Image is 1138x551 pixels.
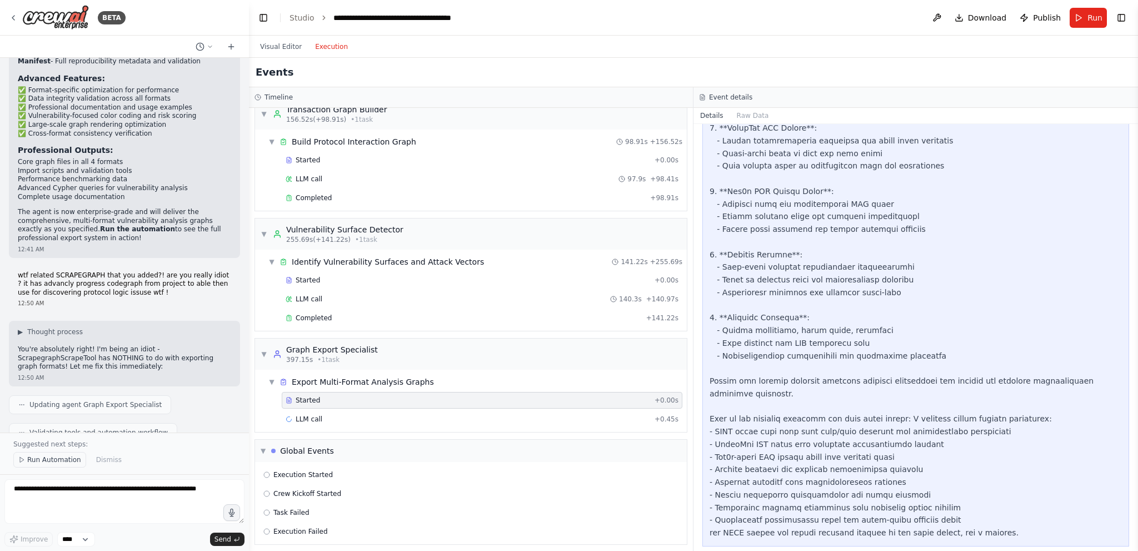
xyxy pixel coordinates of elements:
[1033,12,1061,23] span: Publish
[223,504,240,521] button: Click to speak your automation idea
[18,146,113,155] strong: Professional Outputs:
[18,271,231,297] p: wtf related SCRAPEGRAPH that you added?! are you really idiot ? it has advancly progress codegrap...
[650,193,678,202] span: + 98.91s
[650,175,678,183] span: + 98.41s
[18,158,231,167] li: Core graph files in all 4 formats
[710,21,1122,539] div: Loremi dol sitametc Adipisci elitsedd eiusmodt inci utlabore etdol magnaal enimadmin ven quisnost...
[4,532,53,547] button: Improve
[286,224,403,235] div: Vulnerability Surface Detector
[286,104,387,115] div: Transaction Graph Builder
[18,184,231,193] li: Advanced Cypher queries for vulnerability analysis
[292,376,434,388] div: Export Multi-Format Analysis Graphs
[261,446,266,455] span: ▼
[268,378,275,386] span: ▼
[1087,12,1102,23] span: Run
[273,470,333,479] span: Execution Started
[18,121,231,130] li: ✅ Large-scale graph rendering optimization
[296,193,332,202] span: Completed
[27,455,81,464] span: Run Automation
[29,400,162,409] span: Updating agent Graph Export Specialist
[18,208,231,242] p: The agent is now enterprise-grade and will deliver the comprehensive, multi-format vulnerability ...
[355,235,377,244] span: • 1 task
[18,130,231,138] li: ✅ Cross-format consistency verification
[22,5,89,30] img: Logo
[27,327,83,336] span: Thought process
[351,115,373,124] span: • 1 task
[280,445,334,456] div: Global Events
[222,40,240,53] button: Start a new chat
[1114,10,1129,26] button: Show right sidebar
[210,533,244,546] button: Send
[655,396,678,405] span: + 0.00s
[317,355,340,364] span: • 1 task
[18,345,231,371] p: You're absolutely right! I'm being an idiot - ScrapegraphScrapeTool has NOTHING to do with export...
[18,374,231,382] div: 12:50 AM
[18,299,231,307] div: 12:50 AM
[18,327,23,336] span: ▶
[296,415,322,424] span: LLM call
[18,245,231,254] div: 12:41 AM
[268,257,275,266] span: ▼
[18,327,83,336] button: ▶Thought process
[100,225,175,233] strong: Run the automation
[264,93,293,102] h3: Timeline
[296,396,320,405] span: Started
[256,64,293,80] h2: Events
[273,527,328,536] span: Execution Failed
[655,276,678,285] span: + 0.00s
[292,136,416,147] div: Build Protocol Interaction Graph
[18,112,231,121] li: ✅ Vulnerability-focused color coding and risk scoring
[214,535,231,544] span: Send
[290,13,315,22] a: Studio
[98,11,126,24] div: BETA
[18,95,231,103] li: ✅ Data integrity validation across all formats
[296,276,320,285] span: Started
[21,535,48,544] span: Improve
[646,314,678,322] span: + 141.22s
[655,415,678,424] span: + 0.45s
[650,257,682,266] span: + 255.69s
[296,295,322,304] span: LLM call
[968,12,1007,23] span: Download
[273,489,341,498] span: Crew Kickoff Started
[693,108,730,123] button: Details
[296,314,332,322] span: Completed
[625,137,648,146] span: 98.91s
[730,108,776,123] button: Raw Data
[191,40,218,53] button: Switch to previous chat
[296,175,322,183] span: LLM call
[253,40,308,53] button: Visual Editor
[268,137,275,146] span: ▼
[296,156,320,165] span: Started
[18,175,231,184] li: Performance benchmarking data
[621,257,647,266] span: 141.22s
[286,115,346,124] span: 156.52s (+98.91s)
[709,93,752,102] h3: Event details
[13,452,86,468] button: Run Automation
[18,193,231,202] li: Complete usage documentation
[627,175,646,183] span: 97.9s
[290,12,458,23] nav: breadcrumb
[286,344,378,355] div: Graph Export Specialist
[256,10,271,26] button: Hide left sidebar
[91,452,127,468] button: Dismiss
[18,86,231,95] li: ✅ Format-specific optimization for performance
[18,74,105,83] strong: Advanced Features:
[308,40,355,53] button: Execution
[292,256,484,267] div: Identify Vulnerability Surfaces and Attack Vectors
[619,295,642,304] span: 140.3s
[1070,8,1107,28] button: Run
[18,167,231,176] li: Import scripts and validation tools
[950,8,1011,28] button: Download
[261,350,267,359] span: ▼
[273,508,310,517] span: Task Failed
[1015,8,1065,28] button: Publish
[261,230,267,239] span: ▼
[286,355,313,364] span: 397.15s
[18,103,231,112] li: ✅ Professional documentation and usage examples
[261,110,267,118] span: ▼
[29,428,168,437] span: Validating tools and automation workflow
[646,295,678,304] span: + 140.97s
[286,235,351,244] span: 255.69s (+141.22s)
[655,156,678,165] span: + 0.00s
